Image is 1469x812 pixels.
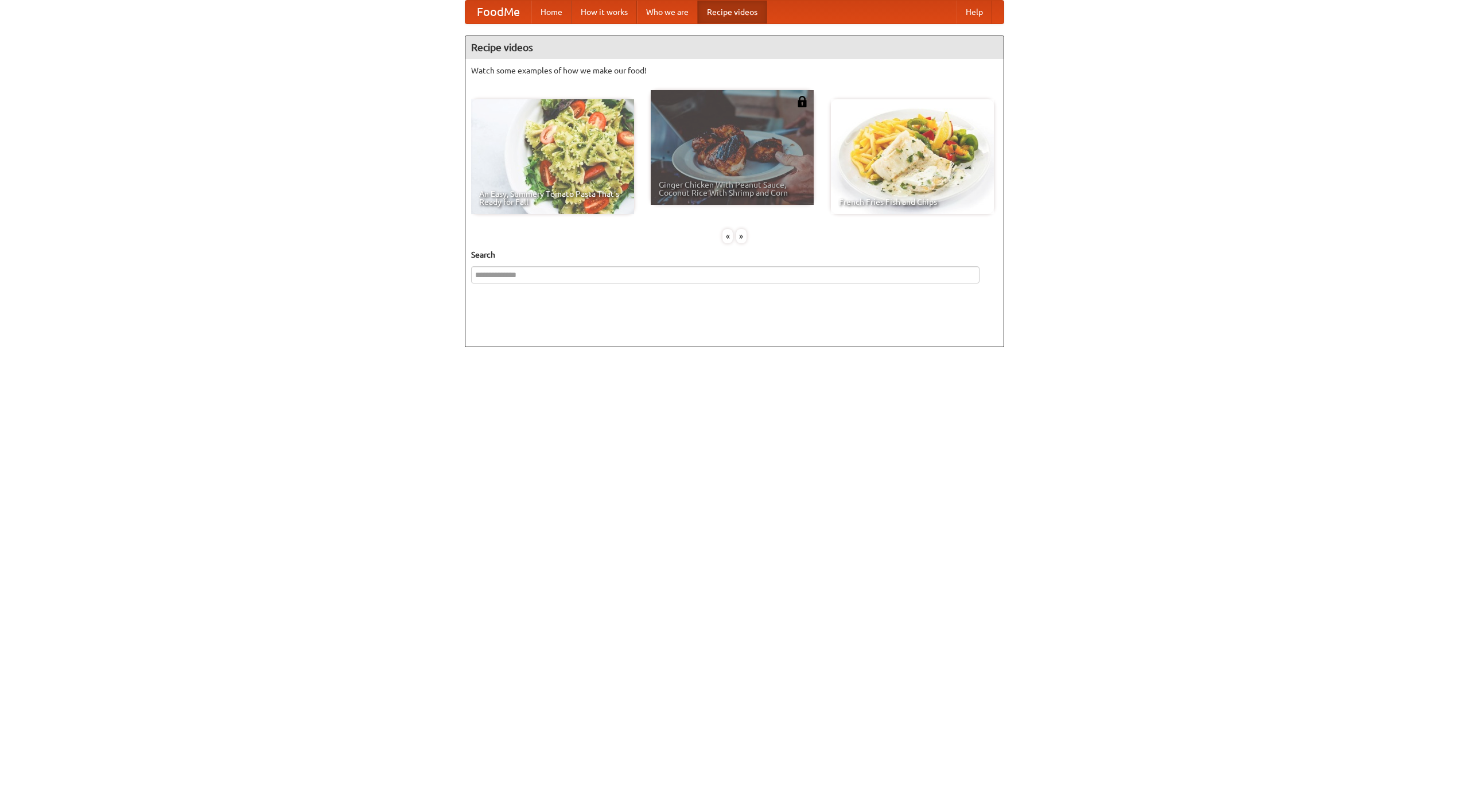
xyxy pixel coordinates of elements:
[722,229,733,243] div: «
[572,1,637,24] a: How it works
[471,65,998,76] p: Watch some examples of how we make our food!
[796,96,808,107] img: 483408.png
[698,1,767,24] a: Recipe videos
[839,198,986,206] span: French Fries Fish and Chips
[531,1,572,24] a: Home
[471,249,998,261] h5: Search
[465,1,531,24] a: FoodMe
[831,99,994,214] a: French Fries Fish and Chips
[736,229,747,243] div: »
[471,99,634,214] a: An Easy, Summery Tomato Pasta That's Ready for Fall
[465,36,1004,59] h4: Recipe videos
[637,1,698,24] a: Who we are
[957,1,992,24] a: Help
[479,190,626,206] span: An Easy, Summery Tomato Pasta That's Ready for Fall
